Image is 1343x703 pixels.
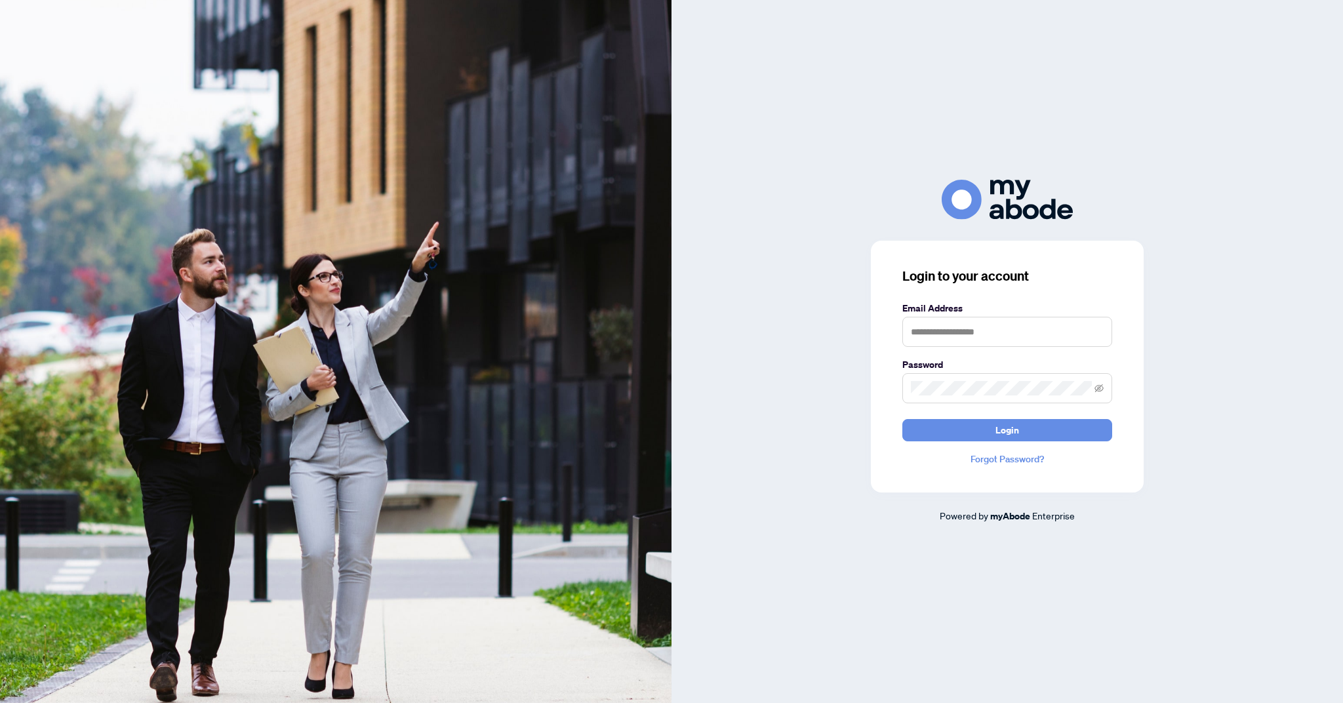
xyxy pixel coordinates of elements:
[902,301,1112,315] label: Email Address
[1094,384,1104,393] span: eye-invisible
[940,510,988,521] span: Powered by
[995,420,1019,441] span: Login
[902,357,1112,372] label: Password
[902,419,1112,441] button: Login
[902,452,1112,466] a: Forgot Password?
[990,509,1030,523] a: myAbode
[902,267,1112,285] h3: Login to your account
[1032,510,1075,521] span: Enterprise
[942,180,1073,220] img: ma-logo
